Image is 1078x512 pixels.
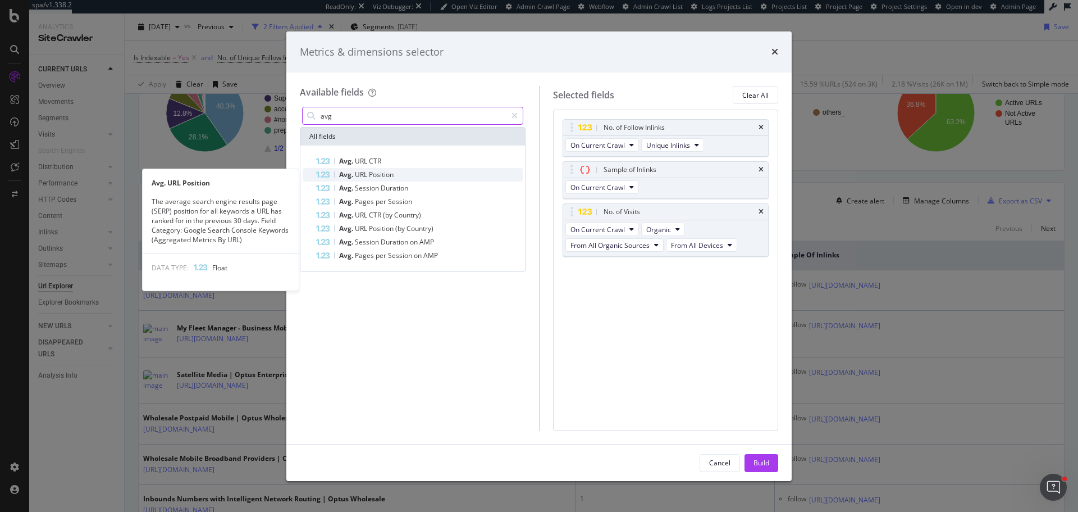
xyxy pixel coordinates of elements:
div: All fields [300,128,525,146]
span: Session [355,237,381,247]
span: Duration [381,183,408,193]
div: No. of Follow InlinkstimesOn Current CrawlUnique Inlinks [563,119,769,157]
span: URL [355,224,369,233]
div: Clear All [742,90,769,100]
div: times [759,124,764,131]
span: Avg. [339,156,355,166]
span: AMP [419,237,434,247]
div: Available fields [300,86,364,98]
span: URL [355,156,369,166]
span: CTR [369,156,381,166]
span: Unique Inlinks [646,141,690,150]
span: On Current Crawl [570,183,625,192]
span: on [410,237,419,247]
input: Search by field name [319,107,506,124]
div: The average search engine results page (SERP) position for all keywords a URL has ranked for in t... [143,197,299,245]
span: URL [355,170,369,179]
div: Sample of InlinkstimesOn Current Crawl [563,161,769,199]
div: times [771,45,778,60]
span: Avg. [339,197,355,206]
button: On Current Crawl [565,223,639,236]
iframe: Intercom live chat [1040,474,1067,501]
span: Avg. [339,237,355,247]
span: Country) [394,210,421,220]
span: on [414,251,423,260]
span: Avg. [339,224,355,233]
div: No. of Visits [604,206,640,218]
span: Avg. [339,251,355,260]
div: Cancel [709,458,730,468]
span: CTR [369,210,383,220]
span: per [376,197,388,206]
div: Build [753,458,769,468]
div: Metrics & dimensions selector [300,45,444,60]
span: Avg. [339,210,355,220]
button: On Current Crawl [565,180,639,194]
span: Avg. [339,183,355,193]
span: Avg. [339,170,355,179]
button: Clear All [733,86,778,104]
span: Session [388,251,414,260]
span: Position [369,224,395,233]
span: Session [355,183,381,193]
div: Avg. URL Position [143,178,299,188]
button: Organic [641,223,685,236]
div: No. of Follow Inlinks [604,122,665,133]
span: From All Devices [671,241,723,250]
span: Country) [406,224,433,233]
span: Position [369,170,394,179]
span: per [376,251,388,260]
button: From All Devices [666,238,737,252]
button: On Current Crawl [565,138,639,152]
span: (by [383,210,394,220]
button: Unique Inlinks [641,138,704,152]
span: AMP [423,251,438,260]
span: Organic [646,225,671,234]
span: From All Organic Sources [570,241,650,250]
span: URL [355,210,369,220]
button: Build [744,454,778,472]
div: No. of VisitstimesOn Current CrawlOrganicFrom All Organic SourcesFrom All Devices [563,203,769,257]
span: Pages [355,197,376,206]
span: Pages [355,251,376,260]
button: Cancel [700,454,740,472]
span: Session [388,197,412,206]
div: Selected fields [553,89,614,102]
div: modal [286,31,792,481]
button: From All Organic Sources [565,238,664,252]
div: times [759,209,764,215]
div: Sample of Inlinks [604,164,656,175]
span: Duration [381,237,410,247]
span: On Current Crawl [570,141,625,150]
div: times [759,166,764,173]
span: (by [395,224,406,233]
span: On Current Crawl [570,225,625,234]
